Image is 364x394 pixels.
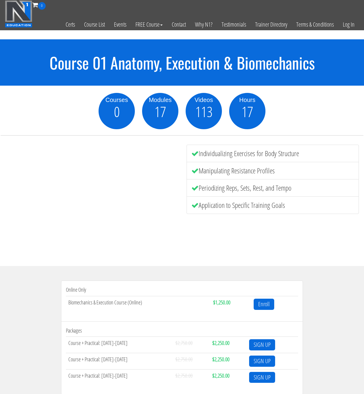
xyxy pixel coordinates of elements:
strong: $2,250.00 [212,339,229,346]
td: Course + Practical: [DATE]-[DATE] [66,369,173,385]
a: Log In [338,10,359,39]
a: Contact [167,10,190,39]
div: Hours [229,95,265,104]
a: SIGN UP [249,372,275,383]
a: Testimonials [217,10,251,39]
h4: Online Only [66,287,298,293]
li: Application to Specific Training Goals [187,196,359,214]
td: $2,750.00 [173,369,210,385]
a: Enroll [254,299,274,310]
strong: $2,250.00 [212,372,229,379]
span: 113 [195,104,213,119]
strong: $2,250.00 [212,356,229,363]
a: Course List [80,10,109,39]
div: Videos [186,95,222,104]
div: Modules [142,95,178,104]
td: Course + Practical: [DATE]-[DATE] [66,353,173,369]
li: Manipulating Resistance Profiles [187,162,359,179]
td: Biomechanics & Execution Course (Online) [66,296,211,312]
a: 0 [32,1,46,9]
img: n1-education [5,0,32,28]
li: Periodizing Reps, Sets, Rest, and Tempo [187,179,359,197]
div: Courses [99,95,135,104]
a: Terms & Conditions [292,10,338,39]
a: Events [109,10,131,39]
a: Why N1? [190,10,217,39]
a: SIGN UP [249,356,275,367]
h4: Packages [66,328,298,334]
a: FREE Course [131,10,167,39]
td: $2,750.00 [173,337,210,353]
span: 0 [114,104,120,119]
span: 17 [154,104,166,119]
a: Certs [61,10,80,39]
strong: $1,250.00 [213,299,230,306]
a: Trainer Directory [251,10,292,39]
td: Course + Practical: [DATE]-[DATE] [66,337,173,353]
span: 0 [38,2,46,10]
span: 17 [242,104,253,119]
td: $2,750.00 [173,353,210,369]
a: SIGN UP [249,339,275,350]
li: Individualizing Exercises for Body Structure [187,145,359,162]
